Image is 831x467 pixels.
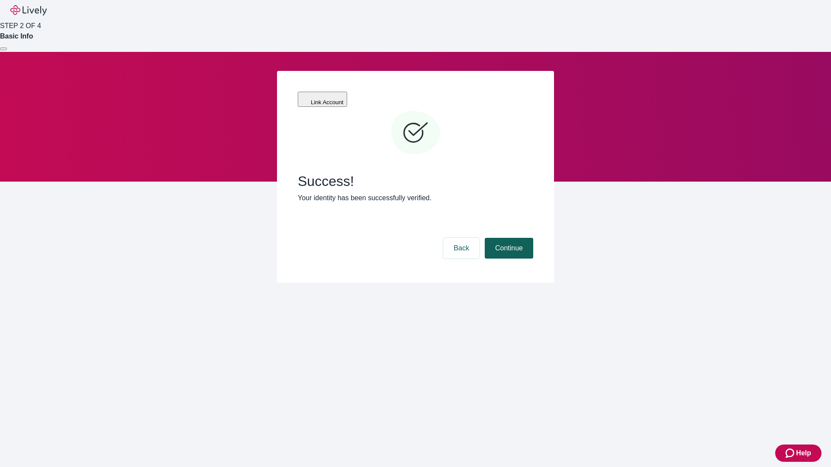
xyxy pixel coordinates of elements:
button: Zendesk support iconHelp [775,445,821,462]
img: Lively [10,5,47,16]
p: Your identity has been successfully verified. [298,193,533,203]
span: Success! [298,173,533,189]
svg: Zendesk support icon [786,448,796,458]
button: Back [443,238,480,259]
button: Continue [485,238,533,259]
button: Link Account [298,92,347,107]
svg: Checkmark icon [390,107,441,159]
span: Help [796,448,811,458]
